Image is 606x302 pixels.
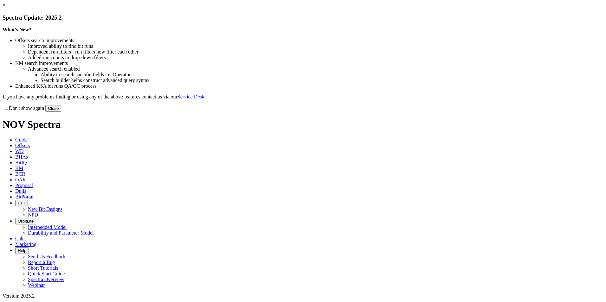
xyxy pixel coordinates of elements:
a: × [3,3,5,8]
li: Offsets search improvements [15,38,603,43]
span: Proposal [15,183,33,188]
span: BCR [15,171,25,177]
li: Enhanced KSA bit runs QA/QC process [15,83,603,89]
span: FTT [18,201,25,205]
li: Search builder helps construct advanced query syntax [41,78,603,83]
li: Added run counts to drop-down filters [28,55,603,60]
a: Spectra Overview [28,277,64,282]
button: Close [45,105,61,112]
a: Send Us Feedback [28,254,66,259]
a: NPD [28,212,38,217]
div: Version: 2025.2 [3,293,603,299]
li: Ability to search specific fields i.e. Operator [41,72,603,78]
span: OAR [15,177,26,182]
strong: What's New? [3,27,31,32]
span: WD [15,148,24,154]
span: BitIQ [15,160,27,165]
a: Interbedded Model [28,224,67,230]
a: Webinar [28,282,45,288]
h1: NOV Spectra [3,119,603,130]
span: BitPortal [15,194,34,199]
a: Durability and Parameter Model [28,230,94,236]
li: Improved ability to find bit runs [28,43,603,49]
a: Quick Start Guide [28,271,65,276]
span: Offsets [15,143,30,148]
a: Service Desk [177,94,204,99]
a: Report a Bug [28,260,55,265]
a: New Bit Designs [28,206,62,212]
span: Guide [15,137,28,142]
span: BHAs [15,154,28,160]
span: Marketing [15,242,36,247]
label: Don't show again [3,105,44,111]
a: Short Tutorials [28,265,58,271]
span: Dulls [15,188,26,194]
p: If you have any problems finding or using any of the above features contact us via our [3,94,603,100]
h3: Spectra Update: 2025.2 [3,14,603,21]
input: Don't show again [4,106,8,110]
li: Advanced search enabled [28,66,603,72]
li: Dependent run filters - run filters now filter each other [28,49,603,55]
span: Calcs [15,236,27,241]
span: KM [15,166,23,171]
span: Help [18,248,26,253]
span: OrbitLite [18,219,34,223]
li: KM search improvements [15,60,603,66]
